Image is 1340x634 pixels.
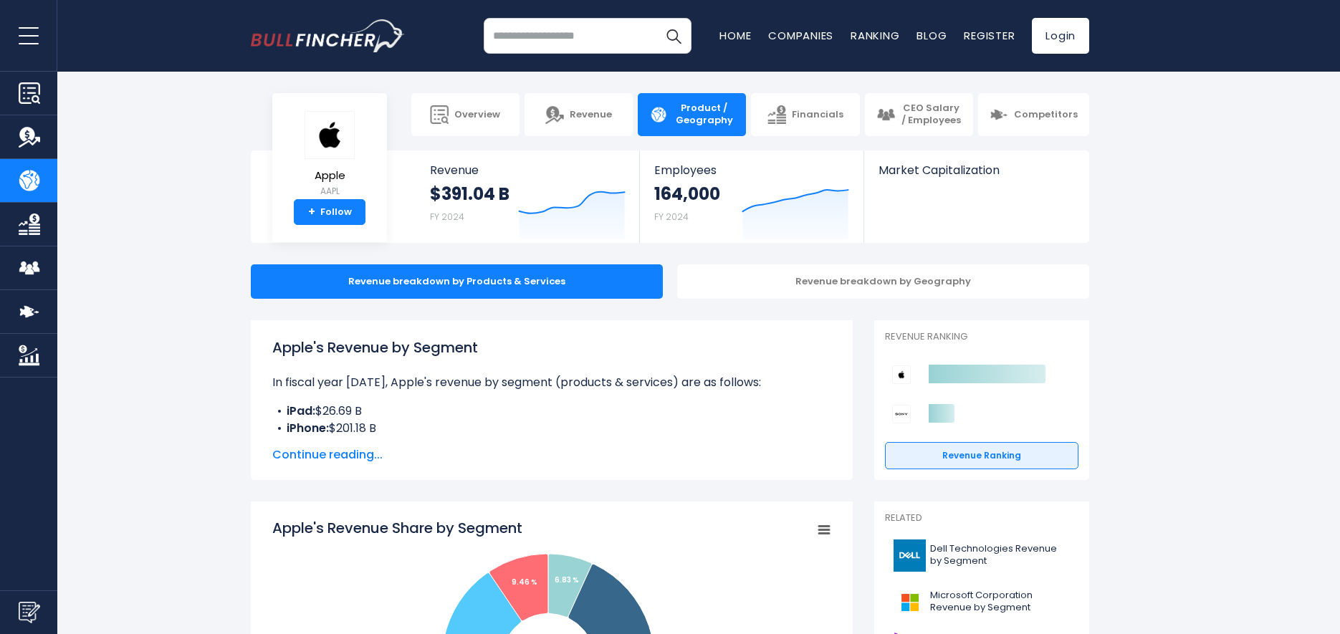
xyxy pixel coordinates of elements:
tspan: 6.83 % [555,575,579,585]
span: Overview [454,109,500,121]
span: Revenue [570,109,612,121]
b: iPad: [287,403,315,419]
tspan: Apple's Revenue Share by Segment [272,518,522,538]
span: Apple [305,170,355,182]
img: Apple competitors logo [892,365,911,384]
a: Product / Geography [638,93,746,136]
small: AAPL [305,185,355,198]
img: MSFT logo [894,586,926,618]
strong: $391.04 B [430,183,509,205]
a: Overview [411,93,520,136]
h1: Apple's Revenue by Segment [272,337,831,358]
a: Blog [917,28,947,43]
span: Employees [654,163,848,177]
span: Competitors [1014,109,1078,121]
a: Revenue $391.04 B FY 2024 [416,150,640,243]
small: FY 2024 [654,211,689,223]
strong: 164,000 [654,183,720,205]
a: Dell Technologies Revenue by Segment [885,536,1078,575]
strong: + [308,206,315,218]
img: DELL logo [894,539,926,572]
a: Microsoft Corporation Revenue by Segment [885,582,1078,622]
div: Revenue breakdown by Geography [677,264,1089,299]
p: In fiscal year [DATE], Apple's revenue by segment (products & services) are as follows: [272,374,831,391]
a: Revenue [525,93,633,136]
span: Continue reading... [272,446,831,464]
img: bullfincher logo [251,19,405,52]
li: $201.18 B [272,420,831,437]
div: Revenue breakdown by Products & Services [251,264,663,299]
span: CEO Salary / Employees [901,102,962,127]
a: Market Capitalization [864,150,1088,201]
span: Product / Geography [674,102,734,127]
p: Related [885,512,1078,524]
button: Search [656,18,691,54]
a: Apple AAPL [304,110,355,200]
p: Revenue Ranking [885,331,1078,343]
a: Ranking [851,28,899,43]
li: $26.69 B [272,403,831,420]
a: +Follow [294,199,365,225]
a: Financials [751,93,859,136]
tspan: 9.46 % [512,577,537,587]
span: Market Capitalization [879,163,1073,177]
span: Financials [792,109,843,121]
span: Dell Technologies Revenue by Segment [930,543,1070,567]
a: Login [1032,18,1089,54]
b: iPhone: [287,420,329,436]
small: FY 2024 [430,211,464,223]
img: Sony Group Corporation competitors logo [892,405,911,423]
a: Home [719,28,751,43]
span: Microsoft Corporation Revenue by Segment [930,590,1070,614]
span: Revenue [430,163,626,177]
a: Companies [768,28,833,43]
a: Go to homepage [251,19,405,52]
a: Competitors [978,93,1089,136]
a: Revenue Ranking [885,442,1078,469]
a: Employees 164,000 FY 2024 [640,150,863,243]
a: CEO Salary / Employees [865,93,973,136]
a: Register [964,28,1015,43]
